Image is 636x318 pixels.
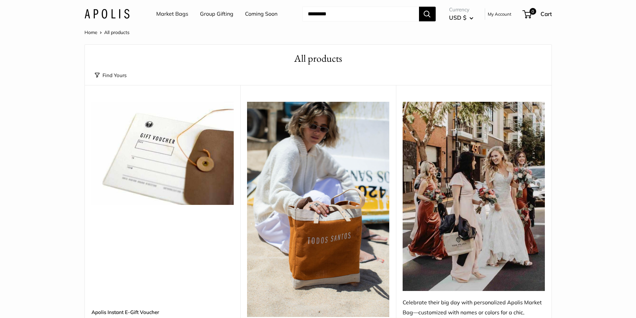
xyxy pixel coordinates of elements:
a: My Account [488,10,511,18]
a: Coming Soon [245,9,277,19]
span: All products [104,29,130,35]
span: USD $ [449,14,466,21]
input: Search... [302,7,419,21]
button: Find Yours [95,71,127,80]
h1: All products [95,51,542,66]
img: Apolis Instant E-Gift Voucher [91,102,234,205]
a: Group Gifting [200,9,233,19]
span: 0 [529,8,536,15]
button: Search [419,7,436,21]
a: Market Bags [156,9,188,19]
a: 0 Cart [523,9,552,19]
img: Born of golden hours and Baja air, sunwashed cognac holds the soul of summer [247,102,389,317]
img: Apolis [84,9,130,19]
span: Currency [449,5,473,14]
img: Celebrate their big day with personalized Apolis Market Bag—customized with names or colors for a... [403,102,545,291]
a: Apolis Instant E-Gift Voucher [91,308,234,316]
span: Cart [541,10,552,17]
a: Apolis Instant E-Gift VoucherApolis Instant E-Gift Voucher [91,102,234,205]
nav: Breadcrumb [84,28,130,37]
button: USD $ [449,12,473,23]
a: Home [84,29,97,35]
